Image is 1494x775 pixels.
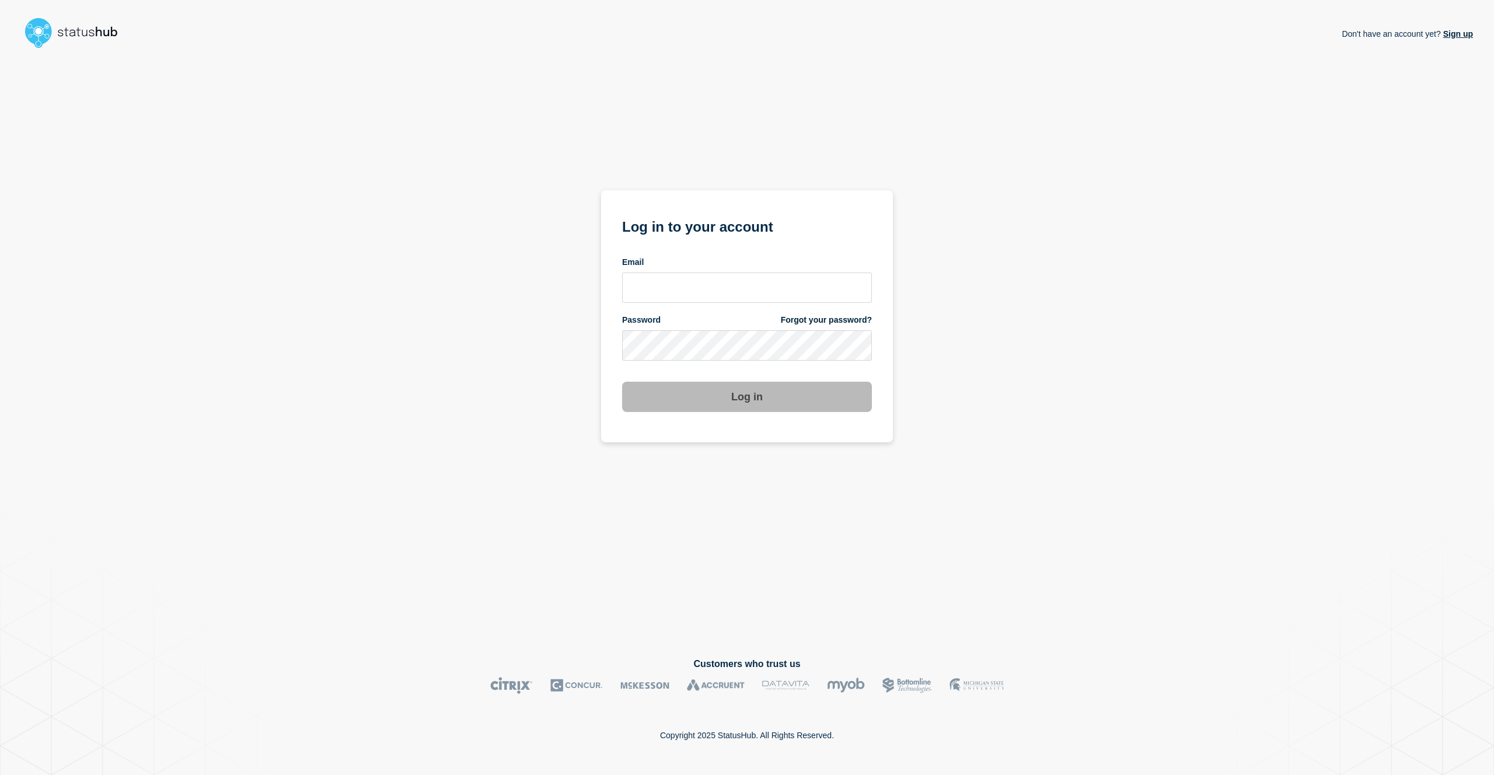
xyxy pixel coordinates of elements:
[490,677,533,694] img: Citrix logo
[950,677,1004,694] img: MSU logo
[620,677,669,694] img: McKesson logo
[827,677,865,694] img: myob logo
[1441,29,1473,39] a: Sign up
[622,315,661,326] span: Password
[21,659,1473,669] h2: Customers who trust us
[781,315,872,326] a: Forgot your password?
[687,677,745,694] img: Accruent logo
[550,677,603,694] img: Concur logo
[1342,20,1473,48] p: Don't have an account yet?
[622,382,872,412] button: Log in
[622,215,872,236] h1: Log in to your account
[21,14,132,51] img: StatusHub logo
[622,257,644,268] span: Email
[660,731,834,740] p: Copyright 2025 StatusHub. All Rights Reserved.
[622,273,872,303] input: email input
[762,677,809,694] img: DataVita logo
[622,330,872,361] input: password input
[882,677,932,694] img: Bottomline logo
